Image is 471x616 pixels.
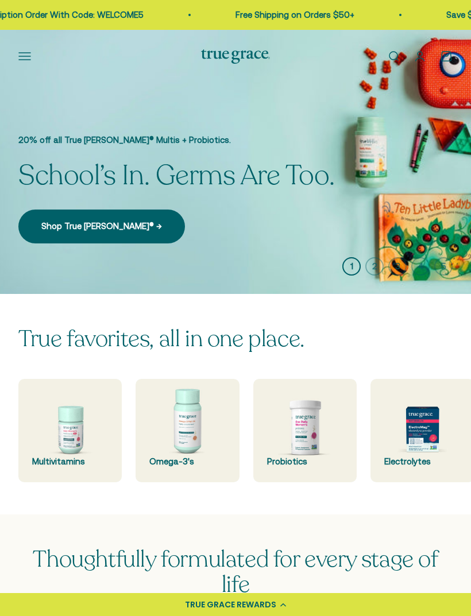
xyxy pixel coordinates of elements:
a: Multivitamins [18,379,122,482]
split-lines: True favorites, all in one place. [18,323,304,354]
div: Electrolytes [384,455,460,468]
div: TRUE GRACE REWARDS [185,599,276,611]
button: 1 [342,257,361,276]
button: 4 [411,257,430,276]
div: Probiotics [267,455,343,468]
split-lines: School’s In. Germs Are Too. [18,157,334,194]
p: 20% off all True [PERSON_NAME]® Multis + Probiotics. [18,133,334,147]
a: Shop True [PERSON_NAME]® → [18,210,185,243]
button: 3 [388,257,407,276]
button: 2 [365,257,384,276]
div: Multivitamins [32,455,108,468]
a: Free Shipping on Orders $50+ [235,10,354,20]
a: Probiotics [253,379,357,482]
span: Thoughtfully formulated for every stage of life [33,544,438,600]
a: Omega-3's [136,379,239,482]
button: 5 [434,257,453,276]
div: Omega-3's [149,455,225,468]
